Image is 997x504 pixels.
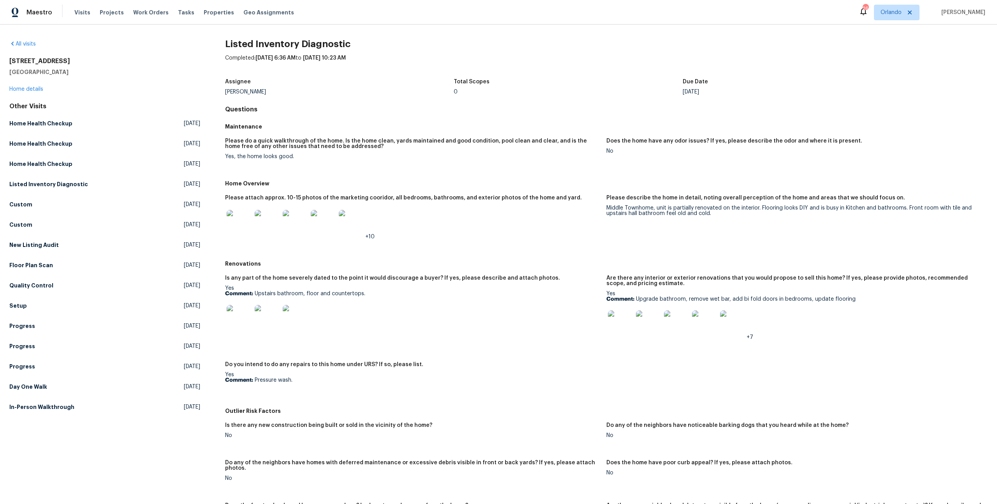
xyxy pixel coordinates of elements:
[9,241,59,249] h5: New Listing Audit
[225,377,600,383] p: Pressure wash.
[365,234,375,240] span: +10
[9,157,200,171] a: Home Health Checkup[DATE]
[184,383,200,391] span: [DATE]
[184,241,200,249] span: [DATE]
[9,383,47,391] h5: Day One Walk
[454,89,683,95] div: 0
[9,258,200,272] a: Floor Plan Scan[DATE]
[184,120,200,127] span: [DATE]
[225,123,988,130] h5: Maintenance
[225,40,988,48] h2: Listed Inventory Diagnostic
[133,9,169,16] span: Work Orders
[184,363,200,370] span: [DATE]
[184,282,200,289] span: [DATE]
[225,291,600,296] p: Upstairs bathroom, floor and countertops.
[606,470,981,476] div: No
[225,407,988,415] h5: Outlier Risk Factors
[9,221,32,229] h5: Custom
[9,363,35,370] h5: Progress
[225,106,988,113] h4: Questions
[9,302,27,310] h5: Setup
[225,362,423,367] h5: Do you intend to do any repairs to this home under URS? If so, please list.
[225,460,600,471] h5: Do any of the neighbors have homes with deferred maintenance or excessive debris visible in front...
[683,89,912,95] div: [DATE]
[9,380,200,394] a: Day One Walk[DATE]
[225,54,988,74] div: Completed: to
[184,302,200,310] span: [DATE]
[225,291,253,296] b: Comment:
[178,10,194,15] span: Tasks
[225,377,253,383] b: Comment:
[9,197,200,211] a: Custom[DATE]
[184,180,200,188] span: [DATE]
[9,299,200,313] a: Setup[DATE]
[9,120,72,127] h5: Home Health Checkup
[683,79,708,85] h5: Due Date
[9,282,53,289] h5: Quality Control
[204,9,234,16] span: Properties
[26,9,52,16] span: Maestro
[9,201,32,208] h5: Custom
[9,86,43,92] a: Home details
[9,359,200,374] a: Progress[DATE]
[9,160,72,168] h5: Home Health Checkup
[184,201,200,208] span: [DATE]
[9,400,200,414] a: In-Person Walkthrough[DATE]
[606,433,981,438] div: No
[606,291,981,340] div: Yes
[225,275,560,281] h5: Is any part of the home severely dated to the point it would discourage a buyer? If yes, please d...
[9,180,88,188] h5: Listed Inventory Diagnostic
[243,9,294,16] span: Geo Assignments
[184,322,200,330] span: [DATE]
[225,372,600,383] div: Yes
[225,79,251,85] h5: Assignee
[606,460,793,465] h5: Does the home have poor curb appeal? If yes, please attach photos.
[881,9,902,16] span: Orlando
[9,116,200,130] a: Home Health Checkup[DATE]
[9,218,200,232] a: Custom[DATE]
[454,79,490,85] h5: Total Scopes
[9,322,35,330] h5: Progress
[9,68,200,76] h5: [GEOGRAPHIC_DATA]
[9,319,200,333] a: Progress[DATE]
[606,205,981,216] div: Middle Townhome, unit is partially renovated on the interior. Flooring looks DIY and is busy in K...
[9,102,200,110] div: Other Visits
[225,195,582,201] h5: Please attach approx. 10-15 photos of the marketing cooridor, all bedrooms, bathrooms, and exteri...
[184,221,200,229] span: [DATE]
[9,261,53,269] h5: Floor Plan Scan
[606,296,981,302] p: Upgrade bathroom, remove wet bar, add bi fold doors in bedrooms, update flooring
[225,433,600,438] div: No
[225,260,988,268] h5: Renovations
[184,140,200,148] span: [DATE]
[606,275,981,286] h5: Are there any interior or exterior renovations that you would propose to sell this home? If yes, ...
[225,154,600,159] div: Yes, the home looks good.
[606,138,862,144] h5: Does the home have any odor issues? If yes, please describe the odor and where it is present.
[184,342,200,350] span: [DATE]
[9,137,200,151] a: Home Health Checkup[DATE]
[9,57,200,65] h2: [STREET_ADDRESS]
[606,148,981,154] div: No
[938,9,985,16] span: [PERSON_NAME]
[9,140,72,148] h5: Home Health Checkup
[255,55,296,61] span: [DATE] 6:36 AM
[303,55,346,61] span: [DATE] 10:23 AM
[184,403,200,411] span: [DATE]
[9,238,200,252] a: New Listing Audit[DATE]
[863,5,868,12] div: 26
[9,403,74,411] h5: In-Person Walkthrough
[9,278,200,293] a: Quality Control[DATE]
[100,9,124,16] span: Projects
[225,180,988,187] h5: Home Overview
[9,339,200,353] a: Progress[DATE]
[9,177,200,191] a: Listed Inventory Diagnostic[DATE]
[606,296,634,302] b: Comment:
[225,138,600,149] h5: Please do a quick walkthrough of the home. Is the home clean, yards maintained and good condition...
[606,195,905,201] h5: Please describe the home in detail, noting overall perception of the home and areas that we shoul...
[225,476,600,481] div: No
[9,41,36,47] a: All visits
[747,335,753,340] span: +7
[225,423,432,428] h5: Is there any new construction being built or sold in the vicinity of the home?
[225,285,600,335] div: Yes
[184,160,200,168] span: [DATE]
[606,423,849,428] h5: Do any of the neighbors have noticeable barking dogs that you heard while at the home?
